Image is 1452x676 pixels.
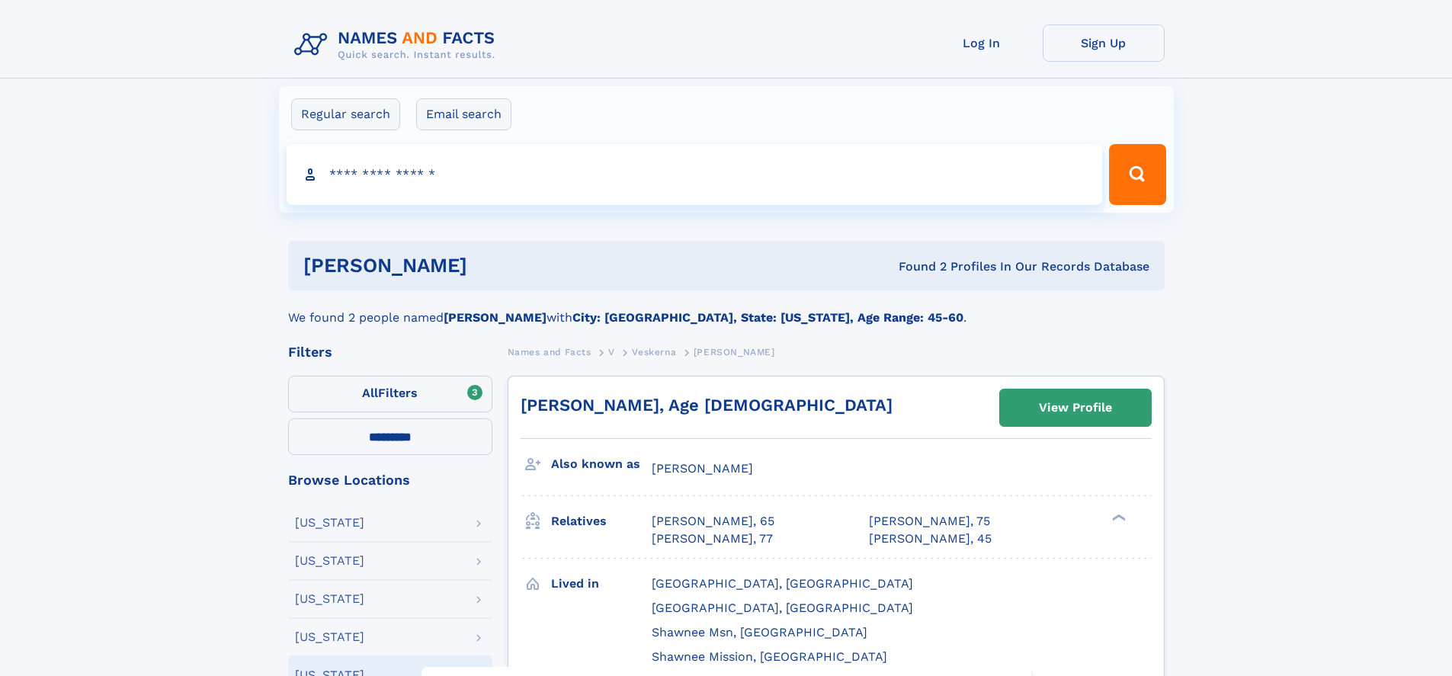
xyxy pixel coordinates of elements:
[632,347,676,357] span: Veskerna
[287,144,1103,205] input: search input
[288,290,1165,327] div: We found 2 people named with .
[288,473,492,487] div: Browse Locations
[295,517,364,529] div: [US_STATE]
[652,625,867,639] span: Shawnee Msn, [GEOGRAPHIC_DATA]
[362,386,378,400] span: All
[1039,390,1112,425] div: View Profile
[288,345,492,359] div: Filters
[551,571,652,597] h3: Lived in
[652,530,773,547] a: [PERSON_NAME], 77
[508,342,591,361] a: Names and Facts
[869,513,990,530] a: [PERSON_NAME], 75
[303,256,683,275] h1: [PERSON_NAME]
[416,98,511,130] label: Email search
[295,631,364,643] div: [US_STATE]
[1108,513,1127,523] div: ❯
[295,555,364,567] div: [US_STATE]
[652,601,913,615] span: [GEOGRAPHIC_DATA], [GEOGRAPHIC_DATA]
[444,310,547,325] b: [PERSON_NAME]
[869,530,992,547] a: [PERSON_NAME], 45
[608,342,615,361] a: V
[921,24,1043,62] a: Log In
[291,98,400,130] label: Regular search
[632,342,676,361] a: Veskerna
[683,258,1149,275] div: Found 2 Profiles In Our Records Database
[521,396,893,415] a: [PERSON_NAME], Age [DEMOGRAPHIC_DATA]
[1043,24,1165,62] a: Sign Up
[295,593,364,605] div: [US_STATE]
[608,347,615,357] span: V
[652,461,753,476] span: [PERSON_NAME]
[288,376,492,412] label: Filters
[652,576,913,591] span: [GEOGRAPHIC_DATA], [GEOGRAPHIC_DATA]
[1109,144,1165,205] button: Search Button
[288,24,508,66] img: Logo Names and Facts
[694,347,775,357] span: [PERSON_NAME]
[1000,389,1151,426] a: View Profile
[551,508,652,534] h3: Relatives
[652,649,887,664] span: Shawnee Mission, [GEOGRAPHIC_DATA]
[652,513,774,530] a: [PERSON_NAME], 65
[551,451,652,477] h3: Also known as
[572,310,963,325] b: City: [GEOGRAPHIC_DATA], State: [US_STATE], Age Range: 45-60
